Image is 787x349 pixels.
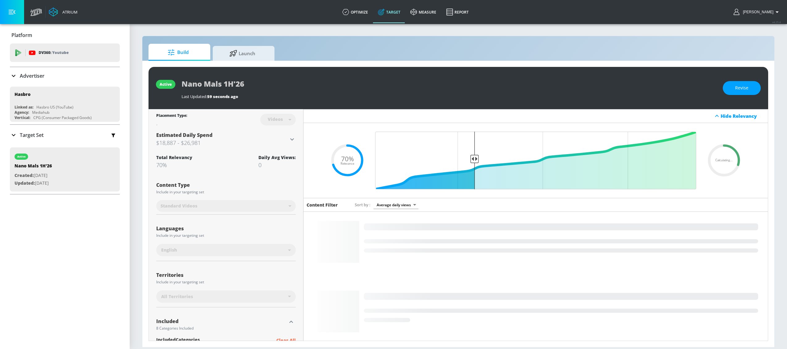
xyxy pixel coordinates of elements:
div: Target Set [10,125,120,145]
div: CPG (Consumer Packaged Goods) [33,115,92,120]
span: Launch [219,46,266,61]
span: Created: [15,172,34,178]
span: 59 seconds ago [207,94,238,99]
div: Include in your targeting set [156,190,296,194]
div: 70% [156,161,192,169]
p: Advertiser [20,72,44,79]
a: Report [441,1,474,23]
div: active [17,155,26,158]
span: v 4.25.4 [772,20,781,24]
div: Atrium [60,9,77,15]
span: 70% [341,156,354,162]
div: HasbroLinked as:Hasbro US (YouTube)Agency:MediahubVertical:CPG (Consumer Packaged Goods) [10,87,120,122]
div: 0 [258,161,296,169]
div: English [156,244,296,256]
div: activeNano Mals 1H'26Created:[DATE]Updated:[DATE] [10,147,120,191]
p: DV360: [39,49,69,56]
div: Hide Relevancy [303,109,768,123]
span: Standard Videos [161,203,197,209]
div: Hide Relevancy [721,113,764,119]
div: Mediahub [32,110,49,115]
div: Total Relevancy [156,154,192,160]
div: Linked as: [15,105,33,110]
p: [DATE] [15,172,52,179]
p: Platform [11,32,32,39]
div: Placement Type: [156,113,187,119]
div: Include in your targeting set [156,280,296,284]
div: Hasbro US (YouTube) [36,105,73,110]
button: [PERSON_NAME] [734,8,781,16]
div: Agency: [15,110,29,115]
div: active [160,82,172,87]
a: optimize [337,1,373,23]
div: Languages [156,226,296,231]
div: Videos [265,117,286,122]
span: All Territories [161,294,193,300]
span: English [161,247,177,253]
div: 8 Categories Included [156,326,287,330]
span: Relevance [341,162,354,165]
p: [DATE] [15,179,52,187]
div: Daily Avg Views: [258,154,296,160]
div: Hasbro [15,91,31,97]
span: Estimated Daily Spend [156,132,212,138]
span: Build [155,45,202,60]
span: Sort by [355,202,370,207]
div: Included [156,319,287,324]
div: Last Updated: [182,94,717,99]
div: Average daily views [374,201,418,209]
div: DV360: Youtube [10,43,120,62]
span: Calculating... [715,159,733,162]
a: Atrium [49,7,77,17]
h3: $18,887 - $26,981 [156,138,288,147]
p: Youtube [52,49,69,56]
button: Revise [723,81,761,95]
div: All Territories [156,290,296,303]
a: Target [373,1,405,23]
div: Territories [156,273,296,277]
input: Final Threshold [372,132,699,189]
span: Revise [735,84,748,92]
div: Platform [10,27,120,44]
span: included Categories [156,337,200,344]
div: Include in your targeting set [156,234,296,237]
div: Content Type [156,183,296,187]
div: Advertiser [10,67,120,84]
span: Updated: [15,180,35,186]
div: Estimated Daily Spend$18,887 - $26,981 [156,132,296,147]
p: Clear All [276,337,296,344]
div: Vertical: [15,115,30,120]
a: measure [405,1,441,23]
h6: Content Filter [307,202,338,208]
span: login as: lindsay.benharris@zefr.com [740,10,773,14]
p: Target Set [20,132,44,138]
div: Nano Mals 1H'26 [15,163,52,172]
